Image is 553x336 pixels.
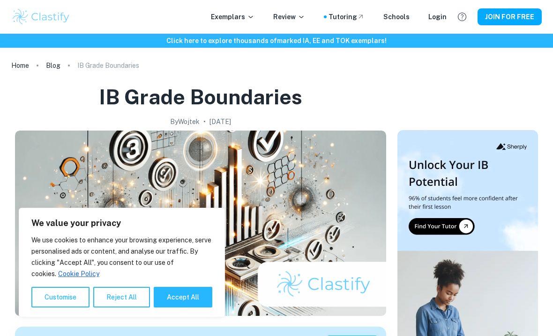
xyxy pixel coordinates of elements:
[154,287,212,307] button: Accept All
[211,12,254,22] p: Exemplars
[170,117,200,127] h2: By Wojtek
[19,208,225,317] div: We value your privacy
[478,8,542,25] button: JOIN FOR FREE
[2,36,551,46] h6: Click here to explore thousands of marked IA, EE and TOK exemplars !
[31,287,90,307] button: Customise
[203,117,206,127] p: •
[273,12,305,22] p: Review
[99,83,302,111] h1: IB Grade Boundaries
[93,287,150,307] button: Reject All
[58,270,100,278] a: Cookie Policy
[454,9,470,25] button: Help and Feedback
[77,60,139,71] p: IB Grade Boundaries
[46,59,60,72] a: Blog
[383,12,410,22] a: Schools
[428,12,447,22] a: Login
[209,117,231,127] h2: [DATE]
[31,218,212,229] p: We value your privacy
[11,7,71,26] img: Clastify logo
[15,131,386,316] img: IB Grade Boundaries cover image
[11,59,29,72] a: Home
[31,234,212,279] p: We use cookies to enhance your browsing experience, serve personalised ads or content, and analys...
[329,12,365,22] a: Tutoring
